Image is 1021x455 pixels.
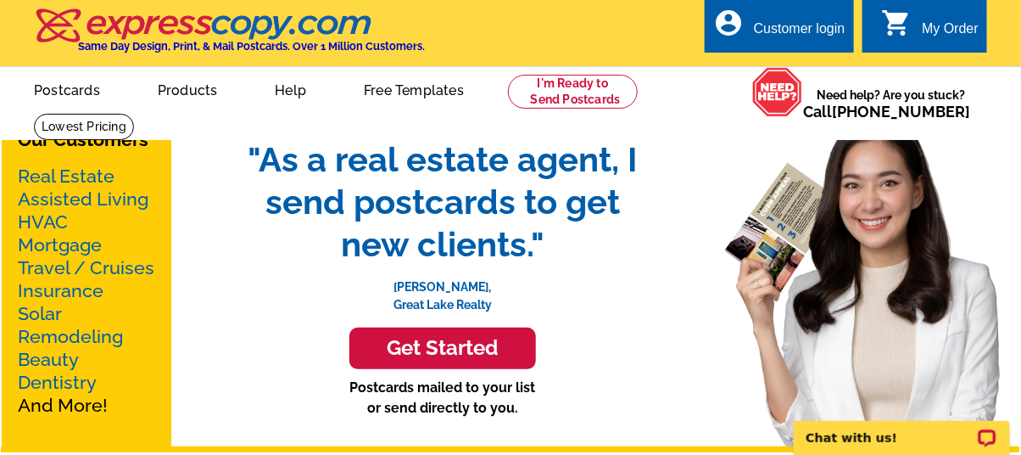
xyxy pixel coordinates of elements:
span: Need help? Are you stuck? [803,87,979,121]
iframe: LiveChat chat widget [783,402,1021,455]
p: [PERSON_NAME], Great Lake Realty [231,266,655,314]
a: Insurance [18,280,103,301]
span: Call [803,103,970,121]
a: [PHONE_NUMBER] [832,103,970,121]
p: Postcards mailed to your list or send directly to you. [231,378,655,418]
a: Help [248,69,333,109]
a: Assisted Living [18,188,148,210]
div: My Order [922,21,979,45]
a: Postcards [7,69,127,109]
a: Beauty [18,349,79,370]
a: Free Templates [337,69,491,109]
h3: Get Started [371,336,515,361]
span: "As a real estate agent, I send postcards to get new clients." [231,138,655,266]
a: Dentistry [18,372,97,393]
div: Customer login [754,21,845,45]
a: Same Day Design, Print, & Mail Postcards. Over 1 Million Customers. [34,20,425,53]
h4: Same Day Design, Print, & Mail Postcards. Over 1 Million Customers. [78,40,425,53]
a: Get Started [231,328,655,369]
i: account_circle [713,8,744,38]
a: Products [131,69,245,109]
a: Real Estate [18,166,114,187]
a: account_circle Customer login [713,19,845,40]
a: Remodeling [18,326,123,347]
a: Mortgage [18,234,102,256]
a: shopping_cart My Order [881,19,979,40]
p: And More! [18,165,155,417]
a: Solar [18,303,62,324]
i: shopping_cart [881,8,912,38]
a: Travel / Cruises [18,257,154,278]
img: help [752,67,803,117]
a: HVAC [18,211,68,233]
